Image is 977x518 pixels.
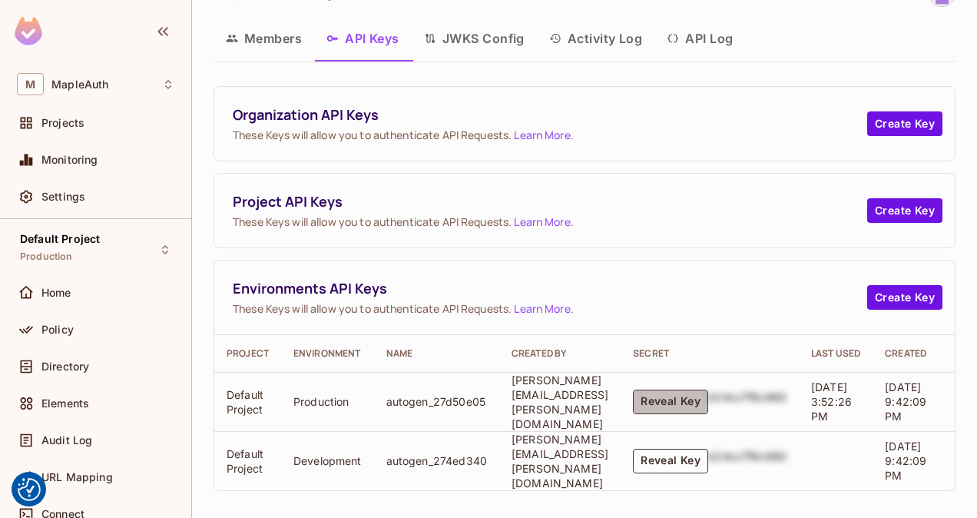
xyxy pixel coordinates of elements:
[633,390,708,414] button: Reveal Key
[41,287,71,299] span: Home
[514,128,570,142] a: Learn More
[214,372,281,431] td: Default Project
[314,19,412,58] button: API Keys
[51,78,108,91] span: Workspace: MapleAuth
[233,214,867,229] span: These Keys will allow you to authenticate API Requests. .
[214,19,314,58] button: Members
[867,285,942,310] button: Create Key
[374,372,499,431] td: autogen_27d50e05
[708,390,787,414] div: b24cc7f8c660
[41,360,89,373] span: Directory
[499,431,621,490] td: [PERSON_NAME][EMAIL_ADDRESS][PERSON_NAME][DOMAIN_NAME]
[233,128,867,142] span: These Keys will allow you to authenticate API Requests. .
[18,478,41,501] button: Consent Preferences
[885,380,926,423] span: [DATE] 9:42:09 PM
[41,191,85,203] span: Settings
[633,347,787,360] div: Secret
[708,449,787,473] div: b24cc7f8c660
[233,192,867,211] span: Project API Keys
[386,347,487,360] div: Name
[412,19,537,58] button: JWKS Config
[41,471,113,483] span: URL Mapping
[633,449,708,473] button: Reveal Key
[811,347,860,360] div: Last Used
[41,154,98,166] span: Monitoring
[281,431,374,490] td: Development
[233,279,867,298] span: Environments API Keys
[514,301,570,316] a: Learn More
[537,19,655,58] button: Activity Log
[885,347,926,360] div: Created
[811,380,852,423] span: [DATE] 3:52:26 PM
[885,440,926,482] span: [DATE] 9:42:09 PM
[18,478,41,501] img: Revisit consent button
[374,431,499,490] td: autogen_274ed340
[233,105,867,125] span: Organization API Keys
[867,198,942,223] button: Create Key
[499,372,621,431] td: [PERSON_NAME][EMAIL_ADDRESS][PERSON_NAME][DOMAIN_NAME]
[41,397,89,410] span: Elements
[951,450,972,472] button: actions
[227,347,269,360] div: Project
[17,73,44,95] span: M
[41,434,92,447] span: Audit Log
[15,17,42,45] img: SReyMgAAAABJRU5ErkJggg==
[867,111,942,136] button: Create Key
[514,214,570,229] a: Learn More
[951,391,972,413] button: actions
[20,251,73,263] span: Production
[41,324,74,336] span: Policy
[281,372,374,431] td: Production
[293,347,362,360] div: Environment
[233,301,867,316] span: These Keys will allow you to authenticate API Requests. .
[20,233,100,245] span: Default Project
[512,347,608,360] div: Created By
[654,19,745,58] button: API Log
[41,117,84,129] span: Projects
[214,431,281,490] td: Default Project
